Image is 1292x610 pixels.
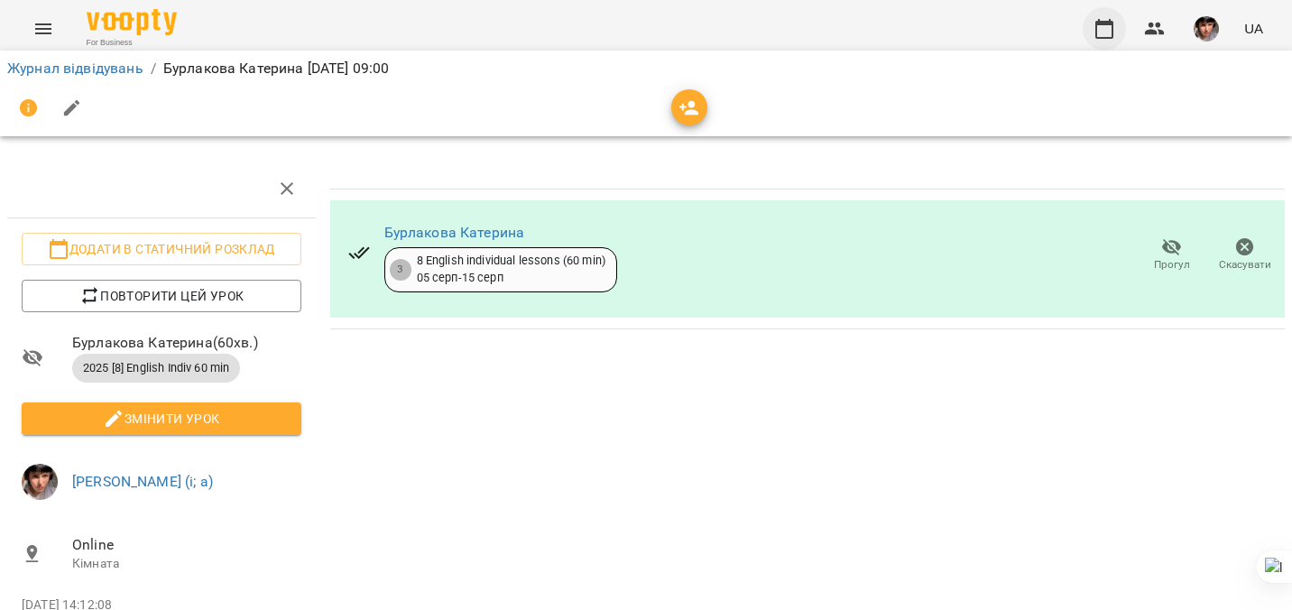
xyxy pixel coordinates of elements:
[36,238,287,260] span: Додати в статичний розклад
[7,60,143,77] a: Журнал відвідувань
[1154,257,1190,273] span: Прогул
[72,555,301,573] p: Кімната
[1237,12,1270,45] button: UA
[72,534,301,556] span: Online
[22,280,301,312] button: Повторити цей урок
[1208,230,1281,281] button: Скасувати
[36,285,287,307] span: Повторити цей урок
[72,360,240,376] span: 2025 [8] English Indiv 60 min
[417,253,605,286] div: 8 English individual lessons (60 min) 05 серп - 15 серп
[22,7,65,51] button: Menu
[163,58,390,79] p: Бурлакова Катерина [DATE] 09:00
[72,473,213,490] a: [PERSON_NAME] (і; а)
[1244,19,1263,38] span: UA
[151,58,156,79] li: /
[22,233,301,265] button: Додати в статичний розклад
[7,58,1285,79] nav: breadcrumb
[1135,230,1208,281] button: Прогул
[22,464,58,500] img: b8fbca79ea57ea01ca40960d7c8fc480.jpg
[384,224,525,241] a: Бурлакова Катерина
[1194,16,1219,42] img: b8fbca79ea57ea01ca40960d7c8fc480.jpg
[22,402,301,435] button: Змінити урок
[72,332,301,354] span: Бурлакова Катерина ( 60 хв. )
[87,9,177,35] img: Voopty Logo
[36,408,287,430] span: Змінити урок
[390,259,411,281] div: 3
[87,37,177,49] span: For Business
[1219,257,1271,273] span: Скасувати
